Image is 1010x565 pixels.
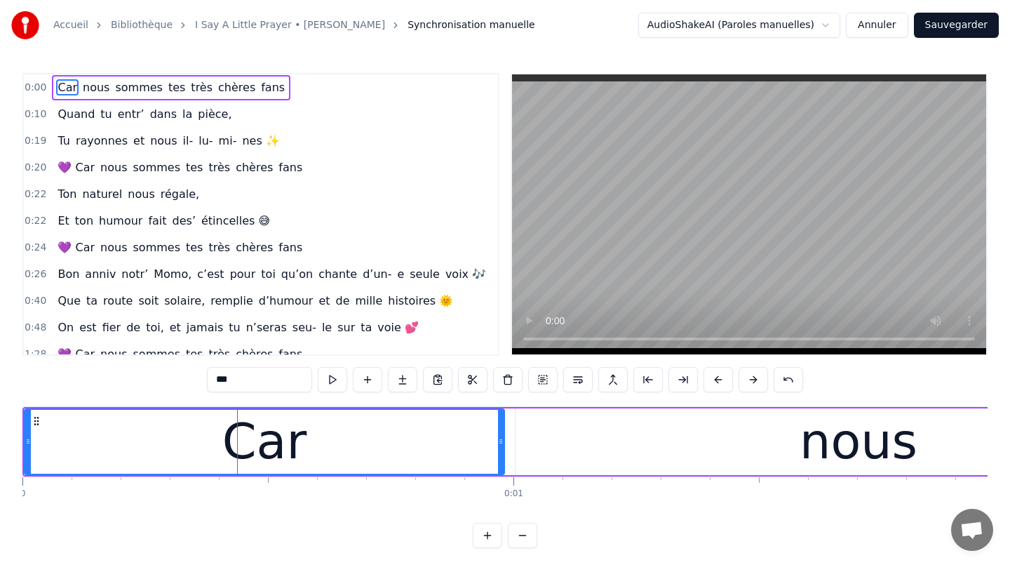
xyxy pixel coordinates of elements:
[336,319,356,335] span: sur
[56,106,96,122] span: Quand
[280,266,314,282] span: qu’on
[227,319,241,335] span: tu
[217,133,238,149] span: mi-
[171,213,197,229] span: des’
[359,319,373,335] span: ta
[396,266,405,282] span: e
[444,266,487,282] span: voix 🎶
[163,293,206,309] span: solaire,
[168,319,182,335] span: et
[321,319,333,335] span: le
[207,239,231,255] span: très
[132,239,182,255] span: sommes
[132,346,182,362] span: sommes
[189,79,214,95] span: très
[78,319,97,335] span: est
[74,213,95,229] span: ton
[195,18,385,32] a: I Say A Little Prayer • [PERSON_NAME]
[25,107,46,121] span: 0:10
[277,346,304,362] span: fans
[257,293,315,309] span: d’humour
[25,321,46,335] span: 0:48
[74,133,129,149] span: rayonnes
[317,293,331,309] span: et
[99,159,128,175] span: nous
[197,133,214,149] span: lu-
[182,133,195,149] span: il-
[53,18,88,32] a: Accueil
[56,346,96,362] span: 💜 Car
[25,267,46,281] span: 0:26
[234,159,274,175] span: chères
[196,106,233,122] span: pièce,
[260,266,277,282] span: toi
[25,294,46,308] span: 0:40
[149,133,178,149] span: nous
[56,79,79,95] span: Car
[408,18,535,32] span: Synchronisation manuelle
[291,319,318,335] span: seu-
[167,79,187,95] span: tes
[185,319,224,335] span: jamais
[335,293,351,309] span: de
[81,186,123,202] span: naturel
[102,293,134,309] span: route
[241,133,281,149] span: nes ✨
[222,405,307,479] div: Car
[181,106,194,122] span: la
[229,266,257,282] span: pour
[99,106,113,122] span: tu
[120,266,149,282] span: notr’
[152,266,193,282] span: Momo,
[277,239,304,255] span: fans
[125,319,142,335] span: de
[354,293,384,309] span: mille
[81,79,111,95] span: nous
[99,239,128,255] span: nous
[137,293,160,309] span: soit
[245,319,288,335] span: n’seras
[25,241,46,255] span: 0:24
[144,319,166,335] span: toi,
[504,488,523,500] div: 0:01
[159,186,201,202] span: régale,
[132,159,182,175] span: sommes
[846,13,908,38] button: Annuler
[56,293,82,309] span: Que
[184,346,204,362] span: tes
[25,134,46,148] span: 0:19
[11,11,39,39] img: youka
[56,266,81,282] span: Bon
[914,13,999,38] button: Sauvegarder
[217,79,257,95] span: chères
[200,213,271,229] span: étincelles 😅
[149,106,178,122] span: dans
[234,239,274,255] span: chères
[234,346,274,362] span: chères
[56,319,75,335] span: On
[386,293,454,309] span: histoires 🌞
[376,319,420,335] span: voie 💕
[25,214,46,228] span: 0:22
[111,18,173,32] a: Bibliothèque
[97,213,144,229] span: humour
[85,293,99,309] span: ta
[101,319,123,335] span: fier
[83,266,117,282] span: anniv
[56,159,96,175] span: 💜 Car
[20,488,26,500] div: 0
[196,266,225,282] span: c’est
[114,79,163,95] span: sommes
[116,106,146,122] span: entr’
[277,159,304,175] span: fans
[132,133,146,149] span: et
[951,509,993,551] a: Ouvrir le chat
[25,347,46,361] span: 1:28
[408,266,441,282] span: seule
[56,133,71,149] span: Tu
[25,161,46,175] span: 0:20
[25,187,46,201] span: 0:22
[184,159,204,175] span: tes
[99,346,128,362] span: nous
[184,239,204,255] span: tes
